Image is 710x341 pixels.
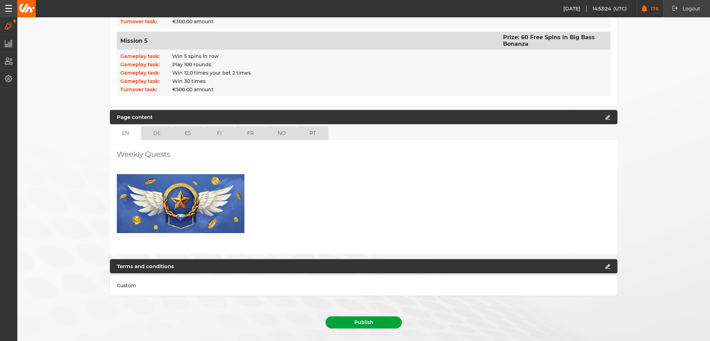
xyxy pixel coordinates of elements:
h2: Weekly Quests [117,150,611,159]
button: de [141,126,172,140]
h4: Page content [117,114,153,120]
span: 14:53:24 [592,6,613,12]
img: Weekly Quests [117,174,244,233]
span: (UTC) [613,6,627,12]
span: [DATE] [563,6,587,12]
button: fr [235,126,266,140]
p: Turnover task: [120,18,172,25]
button: Publish [326,316,402,329]
p: Play 100 rounds [172,61,211,68]
p: Win 5 spins in row [172,53,219,59]
p: Win 30 times [172,78,206,84]
p: Gameplay task: [120,70,172,76]
p: €300.00 amount [172,18,214,25]
p: Gameplay task: [120,53,172,59]
span: 176 [647,6,659,12]
p: €500.00 amount [172,86,214,93]
h4: Terms and conditions [117,263,174,270]
img: Unibo [18,4,35,12]
p: Gameplay task: [120,61,172,68]
p: Turnover task: [120,86,172,93]
p: Prize: 60 Free Spins in Big Bass Bonanza [503,34,607,47]
p: Gameplay task: [120,78,172,84]
p: Mission 5 [120,37,148,44]
p: Win 12.0 times your bet 2 times [172,70,251,76]
button: es [172,126,204,140]
span: Custom [117,282,136,289]
button: no [266,126,297,140]
button: pt [297,126,328,140]
button: en [110,126,141,140]
button: fi [204,126,235,140]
